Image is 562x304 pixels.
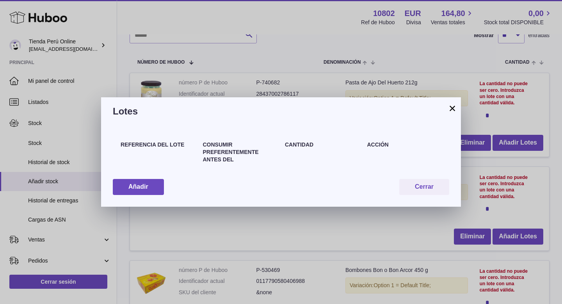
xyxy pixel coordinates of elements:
[367,141,442,148] h4: Acción
[121,141,195,148] h4: Referencia del lote
[113,179,164,195] button: Añadir
[399,179,449,195] button: Cerrar
[203,141,277,163] h4: Consumir preferentemente antes del
[113,105,449,118] h3: Lotes
[285,141,359,148] h4: Cantidad
[448,104,457,113] button: ×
